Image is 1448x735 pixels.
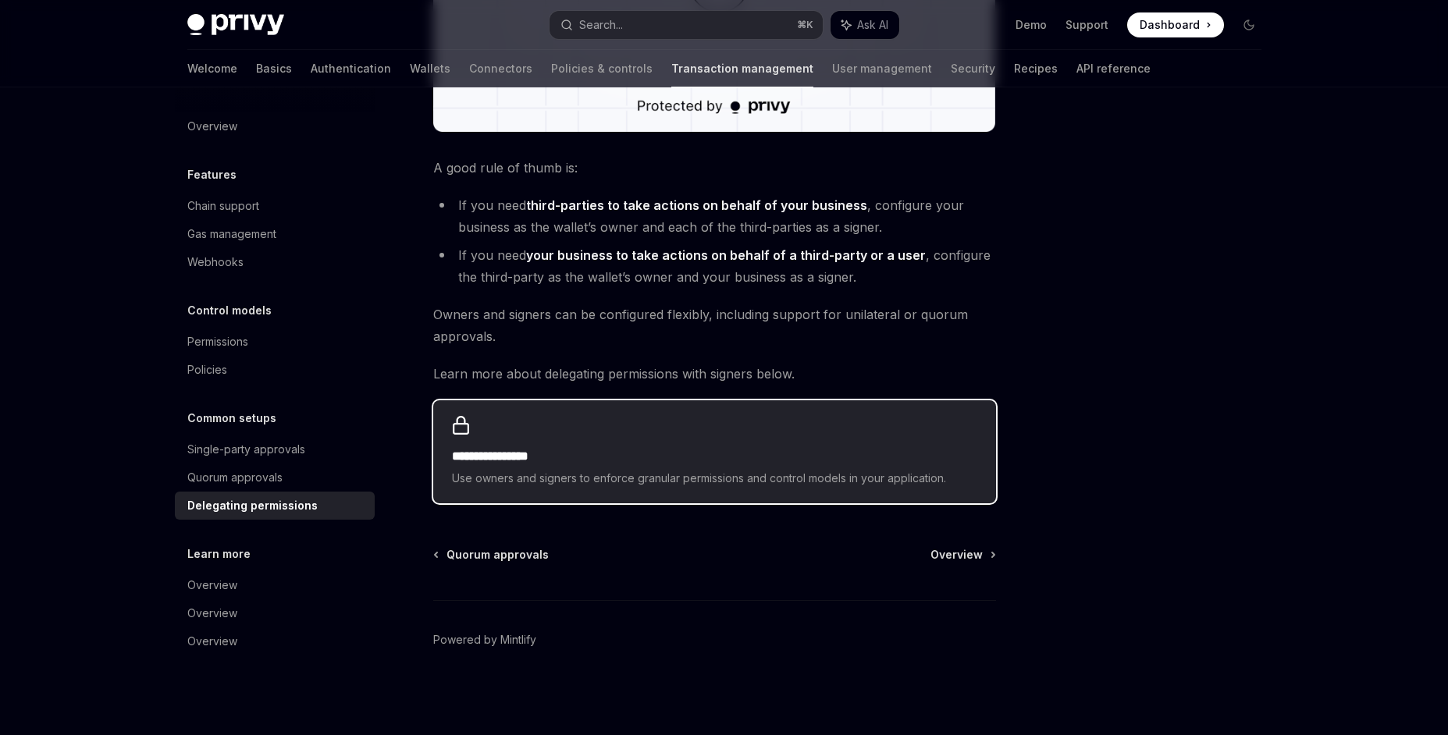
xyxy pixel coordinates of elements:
[435,547,549,563] a: Quorum approvals
[175,192,375,220] a: Chain support
[832,50,932,87] a: User management
[187,409,276,428] h5: Common setups
[175,599,375,627] a: Overview
[797,19,813,31] span: ⌘ K
[433,632,536,648] a: Powered by Mintlify
[256,50,292,87] a: Basics
[187,496,318,515] div: Delegating permissions
[1140,17,1200,33] span: Dashboard
[452,469,977,488] span: Use owners and signers to enforce granular permissions and control models in your application.
[1127,12,1224,37] a: Dashboard
[831,11,899,39] button: Ask AI
[175,492,375,520] a: Delegating permissions
[187,576,237,595] div: Overview
[187,632,237,651] div: Overview
[526,197,867,213] strong: third-parties to take actions on behalf of your business
[187,197,259,215] div: Chain support
[187,440,305,459] div: Single-party approvals
[551,50,653,87] a: Policies & controls
[175,463,375,492] a: Quorum approvals
[930,547,983,563] span: Overview
[469,50,532,87] a: Connectors
[951,50,995,87] a: Security
[433,194,996,238] li: If you need , configure your business as the wallet’s owner and each of the third-parties as a si...
[1066,17,1108,33] a: Support
[187,545,251,563] h5: Learn more
[1076,50,1151,87] a: API reference
[187,301,272,320] h5: Control models
[446,547,549,563] span: Quorum approvals
[175,248,375,276] a: Webhooks
[550,11,823,39] button: Search...⌘K
[175,356,375,384] a: Policies
[1236,12,1261,37] button: Toggle dark mode
[175,112,375,140] a: Overview
[433,304,996,347] span: Owners and signers can be configured flexibly, including support for unilateral or quorum approvals.
[526,247,926,263] strong: your business to take actions on behalf of a third-party or a user
[410,50,450,87] a: Wallets
[187,117,237,136] div: Overview
[433,363,996,385] span: Learn more about delegating permissions with signers below.
[433,157,996,179] span: A good rule of thumb is:
[187,225,276,243] div: Gas management
[175,571,375,599] a: Overview
[175,435,375,463] a: Single-party approvals
[187,332,248,351] div: Permissions
[187,165,237,184] h5: Features
[1016,17,1047,33] a: Demo
[579,16,623,34] div: Search...
[187,50,237,87] a: Welcome
[175,328,375,356] a: Permissions
[433,244,996,288] li: If you need , configure the third-party as the wallet’s owner and your business as a signer.
[311,50,391,87] a: Authentication
[857,17,888,33] span: Ask AI
[187,604,237,623] div: Overview
[175,220,375,248] a: Gas management
[1014,50,1058,87] a: Recipes
[433,400,996,503] a: **** **** **** *Use owners and signers to enforce granular permissions and control models in your...
[175,627,375,655] a: Overview
[930,547,994,563] a: Overview
[187,253,244,272] div: Webhooks
[187,14,284,36] img: dark logo
[671,50,813,87] a: Transaction management
[187,360,227,379] div: Policies
[187,468,283,487] div: Quorum approvals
